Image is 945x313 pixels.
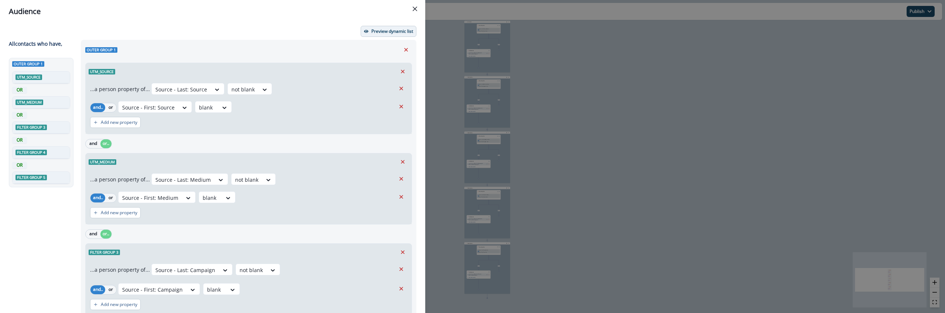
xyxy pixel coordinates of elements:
p: OR [14,162,25,168]
p: Add new property [101,210,137,215]
span: utm_source [89,69,115,74]
button: or.. [100,230,111,239]
span: utm_medium [16,100,43,105]
button: or [105,285,116,294]
button: Remove [395,191,407,202]
p: ...a person property of... [90,85,150,93]
button: and [86,230,100,239]
span: Filter group 4 [16,150,47,155]
button: and.. [90,103,105,112]
button: Remove [395,83,407,94]
button: Add new property [90,117,141,128]
button: Preview dynamic list [361,26,416,37]
button: Remove [395,283,407,294]
span: utm_source [16,74,42,80]
button: Add new property [90,207,141,218]
span: Filter group 3 [16,125,47,130]
button: Remove [397,156,409,167]
button: Remove [395,264,407,275]
div: Audience [9,6,416,17]
p: ...a person property of... [90,175,150,183]
p: All contact s who have, [9,40,62,48]
button: or.. [100,139,111,148]
button: Remove [397,247,409,258]
button: Close [409,3,421,15]
span: Filter group 3 [89,250,120,255]
button: and.. [90,194,105,202]
button: Remove [400,44,412,55]
p: Add new property [101,120,137,125]
button: and [86,139,100,148]
span: Outer group 1 [12,61,44,67]
p: OR [14,112,25,118]
p: OR [14,87,25,93]
span: utm_medium [89,159,116,165]
p: ...a person property of... [90,266,150,274]
p: OR [14,137,25,143]
button: Add new property [90,299,141,310]
button: and.. [90,285,105,294]
button: or [105,103,116,112]
button: Remove [395,101,407,112]
span: Filter group 5 [16,175,47,180]
span: Outer group 1 [85,47,117,53]
p: Preview dynamic list [371,29,413,34]
button: Remove [395,173,407,184]
button: Remove [397,66,409,77]
button: or [105,194,116,202]
p: Add new property [101,302,137,307]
